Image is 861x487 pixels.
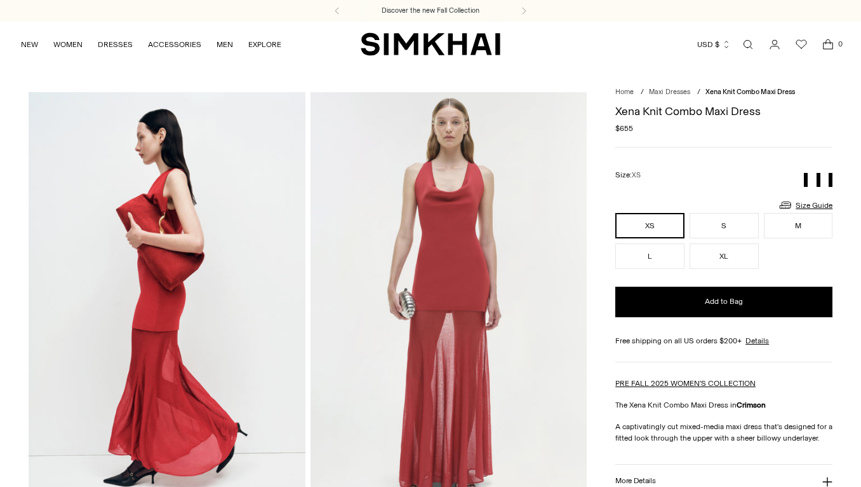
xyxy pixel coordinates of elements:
[690,243,759,269] button: XL
[697,87,700,98] div: /
[778,197,832,213] a: Size Guide
[53,31,83,58] a: WOMEN
[737,401,766,409] strong: Crimson
[615,335,832,346] div: Free shipping on all US orders $200+
[690,213,759,238] button: S
[98,31,133,58] a: DRESSES
[615,169,641,181] label: Size:
[615,106,832,117] h1: Xena Knit Combo Maxi Dress
[615,421,832,444] p: A captivatingly cut mixed-media maxi dress that's designed for a fitted look through the upper wi...
[615,399,832,411] p: The Xena Knit Combo Maxi Dress in
[615,287,832,317] button: Add to Bag
[649,88,690,96] a: Maxi Dresses
[705,88,795,96] span: Xena Knit Combo Maxi Dress
[148,31,201,58] a: ACCESSORIES
[745,335,769,346] a: Details
[248,31,281,58] a: EXPLORE
[764,213,833,238] button: M
[217,31,233,58] a: MEN
[615,123,633,134] span: $655
[705,296,743,307] span: Add to Bag
[615,379,756,388] a: PRE FALL 2025 WOMEN'S COLLECTION
[641,87,644,98] div: /
[615,87,832,98] nav: breadcrumbs
[615,243,684,269] button: L
[762,32,787,57] a: Go to the account page
[21,31,38,58] a: NEW
[632,171,641,179] span: XS
[789,32,814,57] a: Wishlist
[815,32,841,57] a: Open cart modal
[361,32,500,57] a: SIMKHAI
[615,477,655,485] h3: More Details
[382,6,479,16] a: Discover the new Fall Collection
[615,213,684,238] button: XS
[735,32,761,57] a: Open search modal
[615,88,634,96] a: Home
[834,38,846,50] span: 0
[697,31,731,58] button: USD $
